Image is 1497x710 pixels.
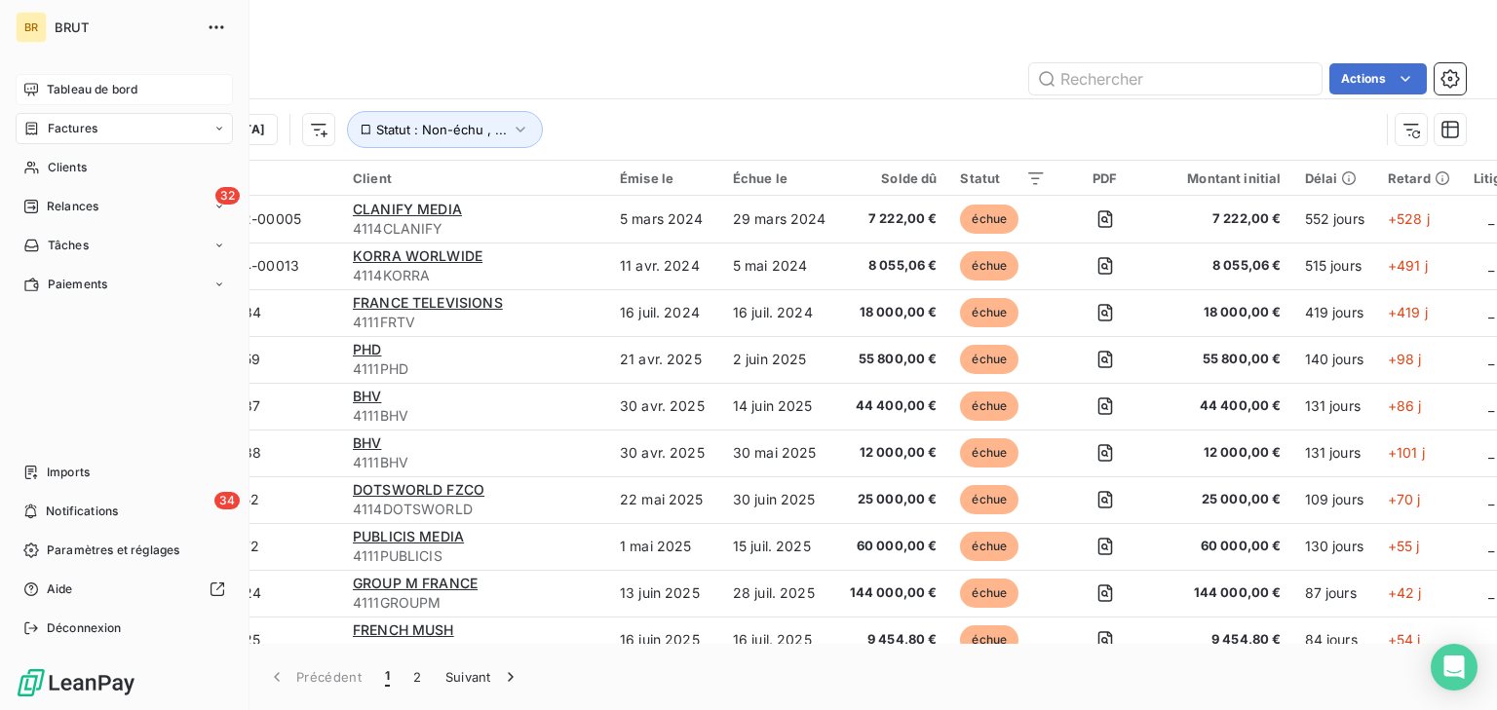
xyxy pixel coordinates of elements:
[47,619,122,637] span: Déconnexion
[1488,584,1494,601] span: _
[850,209,938,229] span: 7 222,00 €
[608,570,721,617] td: 13 juin 2025
[1293,383,1376,430] td: 131 jours
[1488,351,1494,367] span: _
[1431,644,1478,691] div: Open Intercom Messenger
[960,205,1018,234] span: échue
[1164,303,1281,322] span: 18 000,00 €
[608,336,721,383] td: 21 avr. 2025
[353,247,482,264] span: KORRA WORLWIDE
[1388,538,1420,554] span: +55 j
[353,500,596,519] span: 4114DOTSWORLD
[1293,289,1376,336] td: 419 jours
[46,503,118,520] span: Notifications
[850,170,938,186] div: Solde dû
[48,237,89,254] span: Tâches
[353,219,596,239] span: 4114CLANIFY
[255,656,373,697] button: Précédent
[48,276,107,293] span: Paiements
[1305,170,1364,186] div: Délai
[608,196,721,243] td: 5 mars 2024
[608,383,721,430] td: 30 avr. 2025
[347,111,543,148] button: Statut : Non-échu , ...
[1164,350,1281,369] span: 55 800,00 €
[47,81,137,98] span: Tableau de bord
[960,625,1018,654] span: échue
[1029,63,1322,94] input: Rechercher
[608,430,721,476] td: 30 avr. 2025
[353,575,478,591] span: GROUP M FRANCE
[1293,570,1376,617] td: 87 jours
[376,122,507,137] span: Statut : Non-échu , ...
[1164,630,1281,650] span: 9 454,80 €
[608,243,721,289] td: 11 avr. 2024
[353,528,464,544] span: PUBLICIS MEDIA
[1388,210,1430,227] span: +528 j
[1388,584,1422,601] span: +42 j
[960,298,1018,327] span: échue
[373,656,402,697] button: 1
[721,196,838,243] td: 29 mars 2024
[1388,491,1421,507] span: +70 j
[850,630,938,650] span: 9 454,80 €
[960,485,1018,514] span: échue
[608,476,721,523] td: 22 mai 2025
[353,481,484,498] span: DOTSWORLD FZCO
[48,120,97,137] span: Factures
[721,383,838,430] td: 14 juin 2025
[721,430,838,476] td: 30 mai 2025
[721,523,838,570] td: 15 juil. 2025
[608,523,721,570] td: 1 mai 2025
[960,392,1018,421] span: échue
[960,438,1018,467] span: échue
[721,570,838,617] td: 28 juil. 2025
[1488,631,1494,648] span: _
[1164,396,1281,416] span: 44 400,00 €
[434,656,532,697] button: Suivant
[402,656,433,697] button: 2
[353,266,596,285] span: 4114KORRA
[1164,537,1281,556] span: 60 000,00 €
[733,170,826,186] div: Échue le
[1388,170,1450,186] div: Retard
[47,198,98,215] span: Relances
[721,476,838,523] td: 30 juin 2025
[55,19,195,35] span: BRUT
[1329,63,1427,94] button: Actions
[1488,210,1494,227] span: _
[850,583,938,603] span: 144 000,00 €
[850,256,938,276] span: 8 055,06 €
[1388,631,1421,648] span: +54 j
[1164,490,1281,509] span: 25 000,00 €
[960,170,1045,186] div: Statut
[1164,583,1281,603] span: 144 000,00 €
[1293,336,1376,383] td: 140 jours
[1488,257,1494,274] span: _
[1488,444,1494,461] span: _
[47,464,90,481] span: Imports
[1388,304,1428,320] span: +419 j
[1293,523,1376,570] td: 130 jours
[721,289,838,336] td: 16 juil. 2024
[960,579,1018,608] span: échue
[1293,243,1376,289] td: 515 jours
[960,345,1018,374] span: échue
[1069,170,1140,186] div: PDF
[353,406,596,426] span: 4111BHV
[353,546,596,566] span: 4111PUBLICIS
[385,667,390,687] span: 1
[1293,196,1376,243] td: 552 jours
[353,388,381,404] span: BHV
[215,187,240,205] span: 32
[1488,538,1494,554] span: _
[850,303,938,322] span: 18 000,00 €
[1388,351,1422,367] span: +98 j
[1164,256,1281,276] span: 8 055,06 €
[850,350,938,369] span: 55 800,00 €
[48,159,87,176] span: Clients
[620,170,710,186] div: Émise le
[1388,397,1422,414] span: +86 j
[353,341,381,357] span: PHD
[353,170,596,186] div: Client
[47,542,179,559] span: Paramètres et réglages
